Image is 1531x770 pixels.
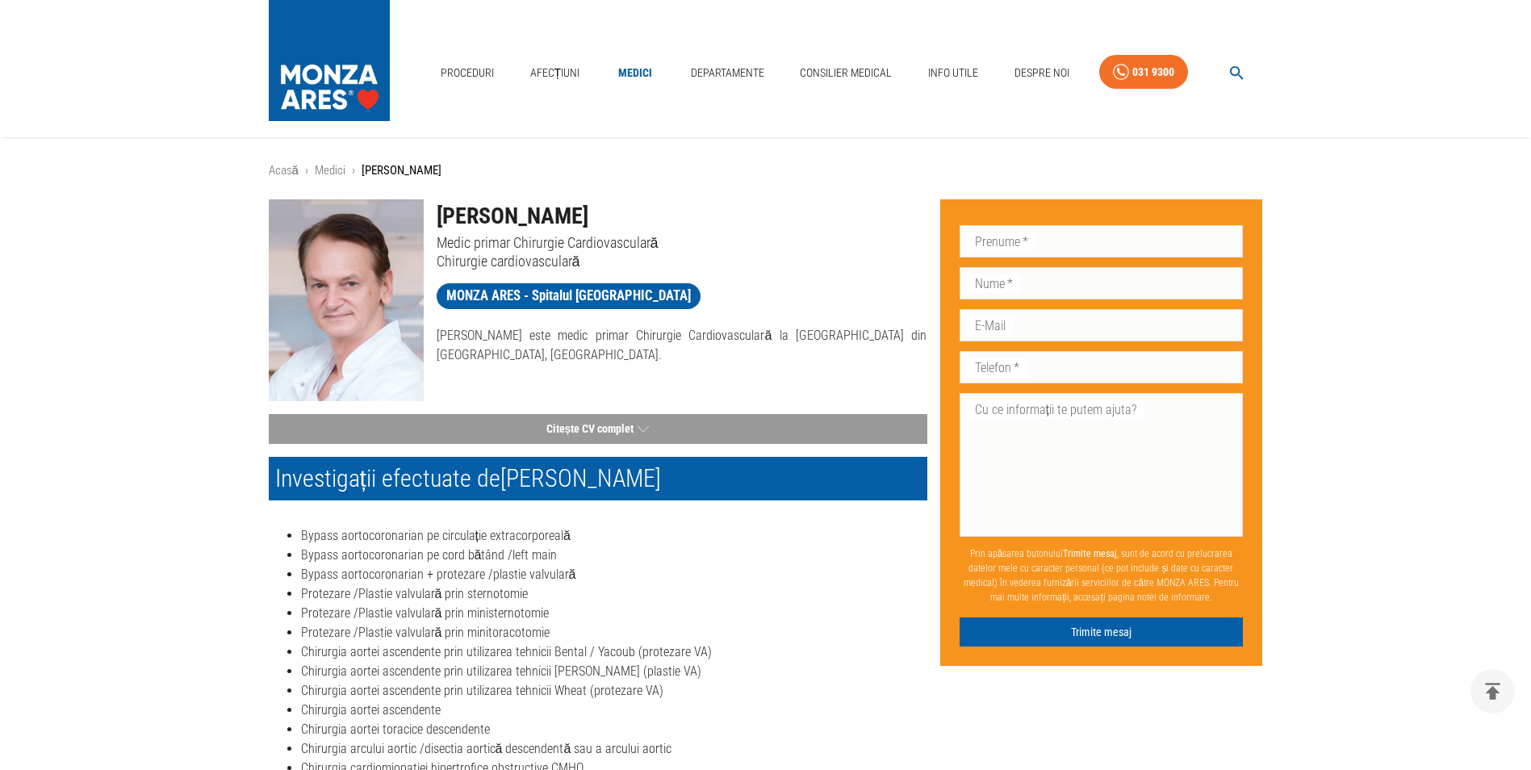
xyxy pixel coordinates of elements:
a: Medici [609,56,661,90]
li: Protezare /Plastie valvulară prin minitoracotomie [301,623,927,642]
li: Bypass aortocoronarian pe circulație extracorporeală [301,526,927,546]
li: Bypass aortocoronarian pe cord bătând /left main [301,546,927,565]
li: Chirurgia aortei ascendente [301,701,927,720]
li: Chirurgia aortei ascendente prin utilizarea tehnicii Wheat (protezare VA) [301,681,927,701]
a: Proceduri [434,56,500,90]
li: Chirurgia aortei ascendente prin utilizarea tehnicii [PERSON_NAME] (plastie VA) [301,662,927,681]
a: Afecțiuni [524,56,587,90]
a: MONZA ARES - Spitalul [GEOGRAPHIC_DATA] [437,283,701,309]
div: 031 9300 [1132,62,1174,82]
button: delete [1470,669,1515,714]
p: [PERSON_NAME] este medic primar Chirurgie Cardiovasculară la [GEOGRAPHIC_DATA] din [GEOGRAPHIC_DA... [437,326,927,365]
li: › [352,161,355,180]
li: Protezare /Plastie valvulară prin ministernotomie [301,604,927,623]
p: Chirurgie cardiovasculară [437,252,927,270]
p: Medic primar Chirurgie Cardiovasculară [437,233,927,252]
li: Chirurgia arcului aortic /disectia aortică descendentă sau a arcului aortic [301,739,927,759]
li: Bypass aortocoronarian + protezare /plastie valvulară [301,565,927,584]
a: Medici [315,163,345,178]
nav: breadcrumb [269,161,1263,180]
a: Departamente [684,56,771,90]
li: › [305,161,308,180]
b: Trimite mesaj [1063,548,1117,559]
h1: [PERSON_NAME] [437,199,927,233]
button: Citește CV complet [269,414,927,444]
li: Chirurgia aortei toracice descendente [301,720,927,739]
span: MONZA ARES - Spitalul [GEOGRAPHIC_DATA] [437,286,701,306]
a: Acasă [269,163,299,178]
h2: Investigații efectuate de [PERSON_NAME] [269,457,927,500]
a: Despre Noi [1008,56,1076,90]
button: Trimite mesaj [960,617,1244,647]
img: Dr. Theodor Cebotaru [269,199,424,401]
li: Protezare /Plastie valvulară prin sternotomie [301,584,927,604]
a: Info Utile [922,56,985,90]
p: [PERSON_NAME] [362,161,441,180]
a: 031 9300 [1099,55,1188,90]
a: Consilier Medical [793,56,898,90]
li: Chirurgia aortei ascendente prin utilizarea tehnicii Bental / Yacoub (protezare VA) [301,642,927,662]
p: Prin apăsarea butonului , sunt de acord cu prelucrarea datelor mele cu caracter personal (ce pot ... [960,540,1244,611]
